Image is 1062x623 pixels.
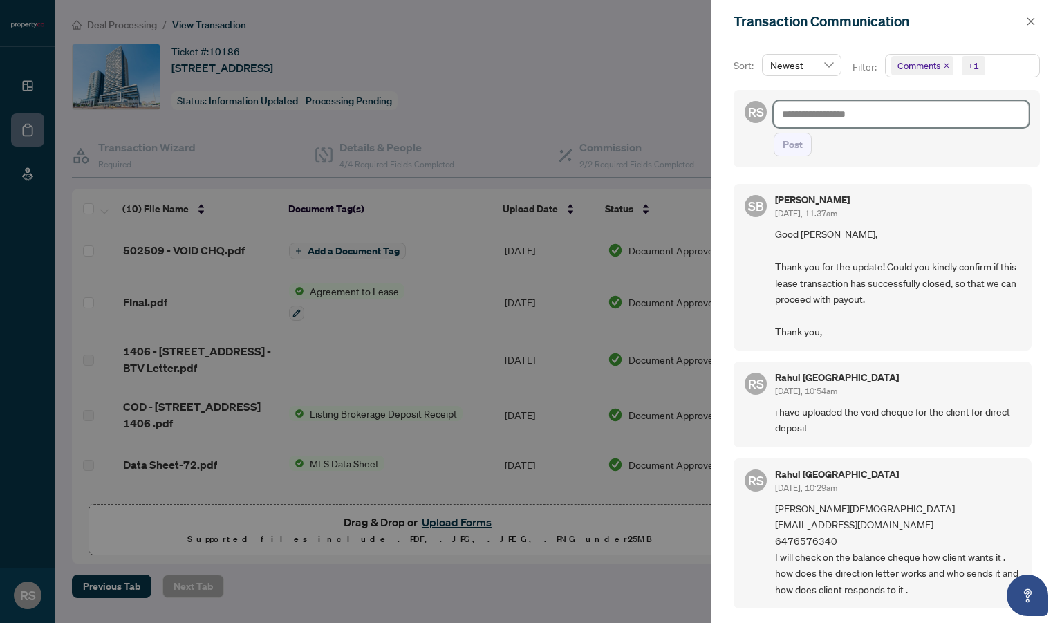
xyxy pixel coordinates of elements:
p: Filter: [853,59,879,75]
span: i have uploaded the void cheque for the client for direct deposit [775,404,1021,436]
span: Good [PERSON_NAME], Thank you for the update! Could you kindly confirm if this lease transaction ... [775,226,1021,340]
h5: [PERSON_NAME] [775,195,850,205]
button: Post [774,133,812,156]
span: [DATE], 10:29am [775,483,837,493]
span: [PERSON_NAME][DEMOGRAPHIC_DATA] [EMAIL_ADDRESS][DOMAIN_NAME] 6476576340 I will check on the balan... [775,501,1021,597]
p: Sort: [734,58,756,73]
span: [DATE], 10:54am [775,386,837,396]
span: close [943,62,950,69]
span: RS [748,471,764,490]
span: RS [748,374,764,393]
span: Comments [897,59,940,73]
button: Open asap [1007,575,1048,616]
h5: Rahul [GEOGRAPHIC_DATA] [775,469,899,479]
span: RS [748,102,764,122]
div: Transaction Communication [734,11,1022,32]
h5: Rahul [GEOGRAPHIC_DATA] [775,373,899,382]
span: Newest [770,55,833,75]
span: Comments [891,56,953,75]
div: +1 [968,59,979,73]
span: SB [748,196,764,216]
span: close [1026,17,1036,26]
span: [DATE], 11:37am [775,208,837,218]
